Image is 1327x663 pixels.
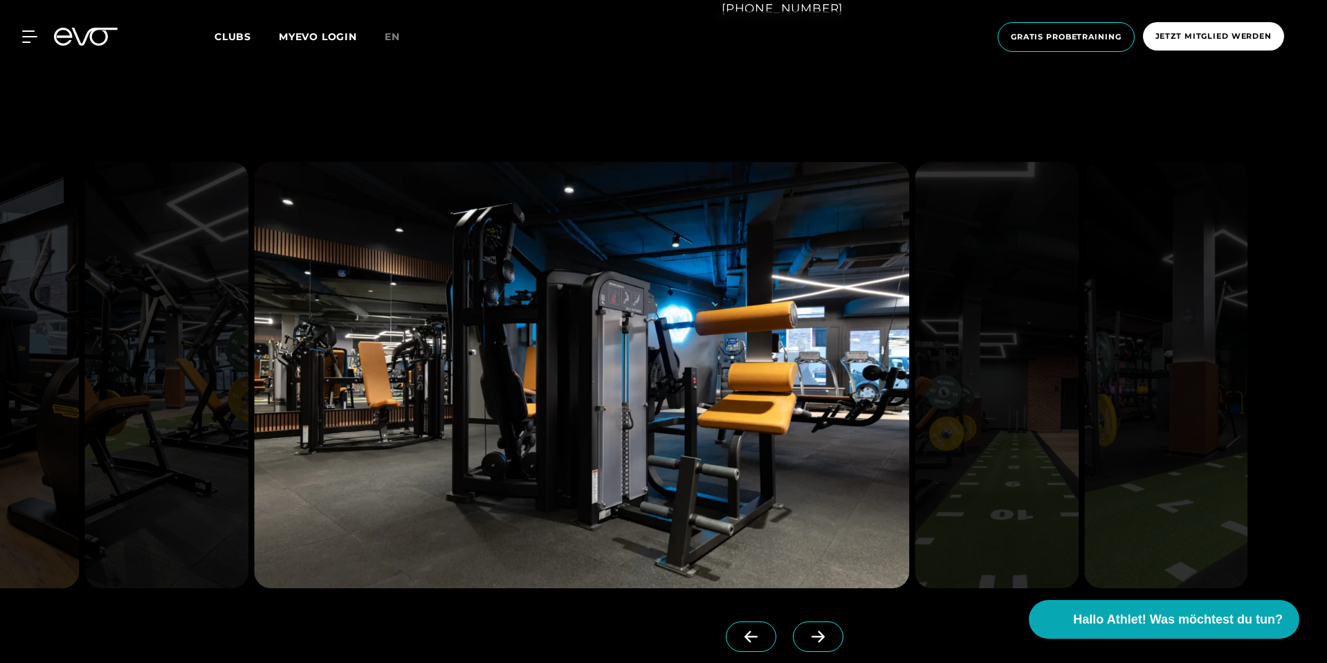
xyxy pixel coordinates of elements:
[84,162,248,588] img: evofitness
[1029,600,1299,639] button: Hallo Athlet! Was möchtest du tun?
[1084,162,1248,588] img: evofitness
[385,30,400,43] span: en
[385,29,417,45] a: en
[214,30,251,43] span: Clubs
[1139,22,1288,52] a: Jetzt Mitglied werden
[254,162,909,588] img: evofitness
[1011,31,1122,43] span: Gratis Probetraining
[1073,610,1283,629] span: Hallo Athlet! Was möchtest du tun?
[1155,30,1272,42] span: Jetzt Mitglied werden
[279,30,357,43] a: MYEVO LOGIN
[994,22,1139,52] a: Gratis Probetraining
[214,30,279,43] a: Clubs
[915,162,1079,588] img: evofitness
